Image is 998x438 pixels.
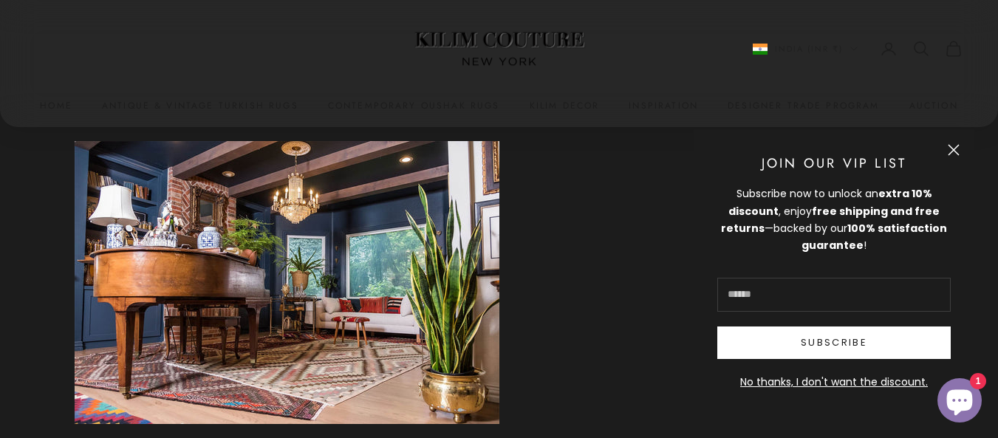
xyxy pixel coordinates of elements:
a: Inspiration [629,98,698,113]
div: Subscribe now to unlock an , enjoy —backed by our ! [717,185,951,253]
span: India (INR ₹) [775,42,843,55]
inbox-online-store-chat: Shopify online store chat [933,378,986,426]
a: Contemporary Oushak Rugs [328,98,500,113]
p: Join Our VIP List [717,153,951,174]
strong: extra 10% discount [728,186,932,218]
newsletter-popup: Newsletter popup [694,129,974,414]
button: Subscribe [717,326,951,359]
button: No thanks, I don't want the discount. [717,374,951,391]
button: Change country or currency [753,42,858,55]
strong: free shipping and free returns [721,204,940,236]
a: Home [40,98,72,113]
img: India [753,44,768,55]
nav: Primary navigation [35,98,963,113]
a: Auction [909,98,958,113]
strong: 100% satisfaction guarantee [802,221,947,253]
a: Antique & Vintage Turkish Rugs [102,98,298,113]
img: Logo of Kilim Couture New York [407,14,592,84]
a: Designer Trade Program [728,98,880,113]
summary: Kilim Decor [530,98,600,113]
nav: Secondary navigation [753,40,963,58]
